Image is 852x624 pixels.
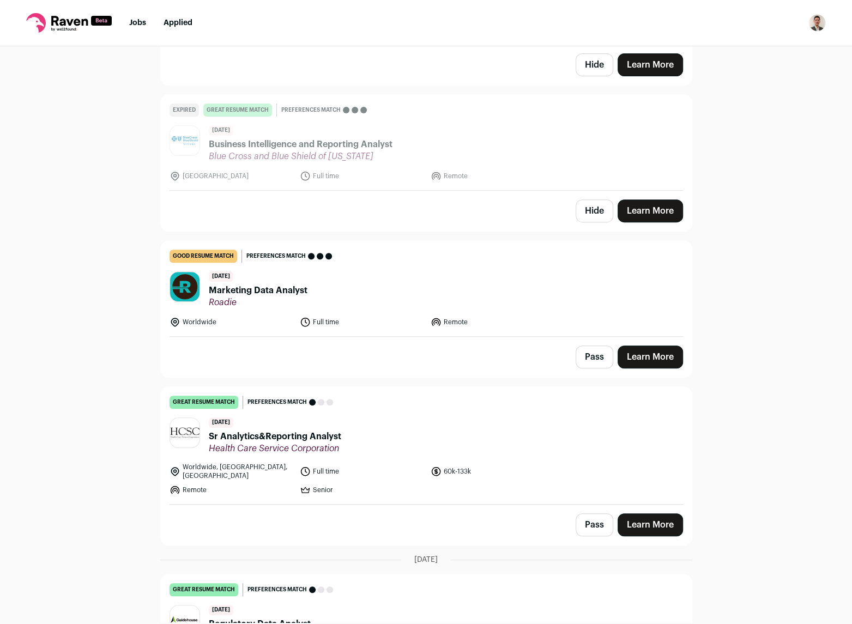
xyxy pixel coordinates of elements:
[164,19,192,27] a: Applied
[576,199,613,222] button: Hide
[203,104,272,117] div: great resume match
[209,284,307,297] span: Marketing Data Analyst
[618,513,683,536] a: Learn More
[618,346,683,368] a: Learn More
[209,271,233,282] span: [DATE]
[170,427,200,438] img: bfeedf32c9a1a163bc80e986218709a02bc709d27d6557aeb38935bd82c61008.png
[209,297,307,308] span: Roadie
[300,484,424,495] li: Senior
[246,251,306,262] span: Preferences match
[300,463,424,480] li: Full time
[209,430,341,443] span: Sr Analytics&Reporting Analyst
[300,317,424,328] li: Full time
[618,199,683,222] a: Learn More
[300,171,424,181] li: Full time
[161,387,692,504] a: great resume match Preferences match [DATE] Sr Analytics&Reporting Analyst Health Care Service Co...
[161,241,692,336] a: good resume match Preferences match [DATE] Marketing Data Analyst Roadie Worldwide Full time Remote
[209,417,233,428] span: [DATE]
[170,272,200,301] img: 2fc1443903315243f47f9b674f5fcec1b5a3f7c7b8b7501ae563eccd5c21d271.jpg
[576,346,613,368] button: Pass
[170,104,199,117] div: Expired
[170,396,238,409] div: great resume match
[209,125,233,136] span: [DATE]
[170,484,294,495] li: Remote
[414,554,438,565] span: [DATE]
[431,317,555,328] li: Remote
[209,605,233,615] span: [DATE]
[247,397,307,408] span: Preferences match
[129,19,146,27] a: Jobs
[808,14,826,32] img: 10186782-medium_jpg
[618,53,683,76] a: Learn More
[431,463,555,480] li: 60k-133k
[170,171,294,181] li: [GEOGRAPHIC_DATA]
[576,513,613,536] button: Pass
[170,126,200,155] img: 737afd3cfb0e83e33a39092f2dfd35e71040ea7fb68d6560e2a75b9b0aae439e.jpg
[170,250,237,263] div: good resume match
[209,443,341,454] span: Health Care Service Corporation
[170,583,238,596] div: great resume match
[808,14,826,32] button: Open dropdown
[431,171,555,181] li: Remote
[170,317,294,328] li: Worldwide
[161,95,692,190] a: Expired great resume match Preferences match [DATE] Business Intelligence and Reporting Analyst B...
[281,105,341,116] span: Preferences match
[576,53,613,76] button: Hide
[170,463,294,480] li: Worldwide, [GEOGRAPHIC_DATA], [GEOGRAPHIC_DATA]
[247,584,307,595] span: Preferences match
[209,138,392,151] span: Business Intelligence and Reporting Analyst
[209,151,392,162] span: Blue Cross and Blue Shield of [US_STATE]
